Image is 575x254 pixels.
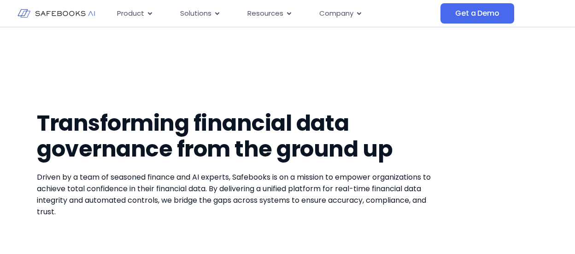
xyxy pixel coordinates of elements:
[440,3,514,24] a: Get a Demo
[117,8,144,19] span: Product
[37,172,431,217] span: Driven by a team of seasoned finance and AI experts, Safebooks is on a mission to empower organiz...
[247,8,283,19] span: Resources
[455,9,499,18] span: Get a Demo
[37,110,438,162] h1: Transforming financial data governance from the ground up
[180,8,211,19] span: Solutions
[110,5,441,23] div: Menu Toggle
[319,8,353,19] span: Company
[110,5,441,23] nav: Menu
